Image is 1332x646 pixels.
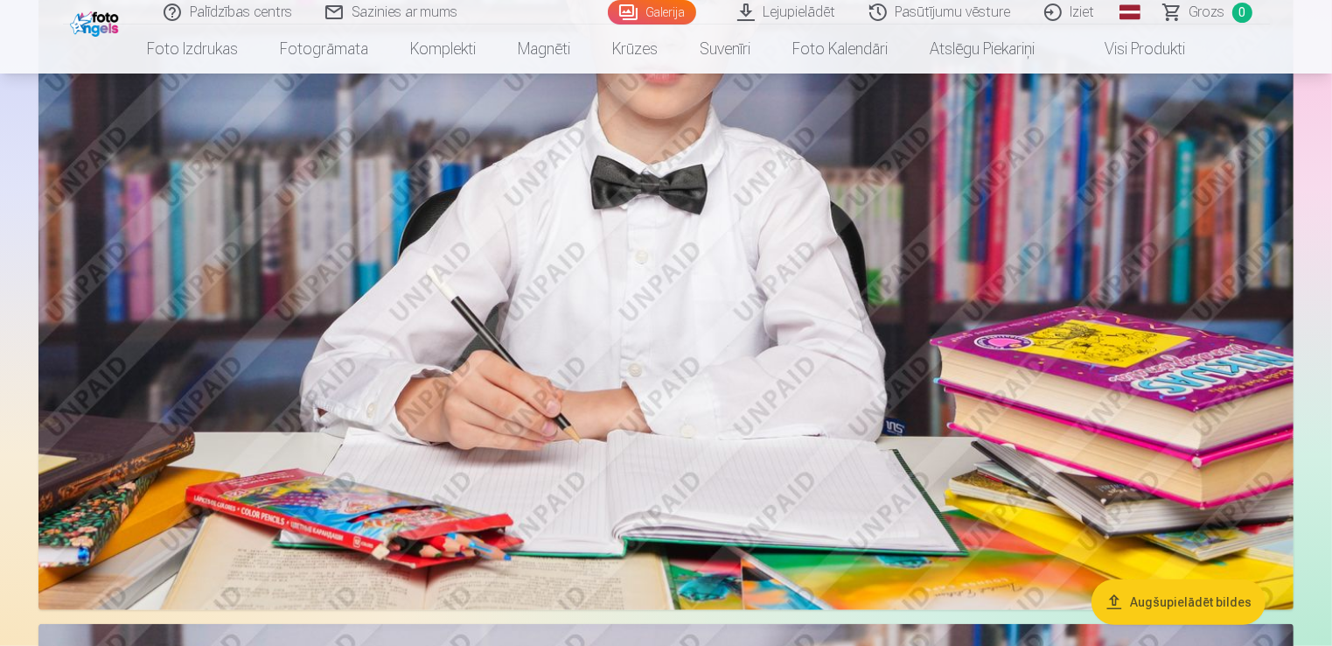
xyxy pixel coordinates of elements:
[909,25,1056,74] a: Atslēgu piekariņi
[1056,25,1206,74] a: Visi produkti
[70,7,123,37] img: /fa1
[1091,579,1266,625] button: Augšupielādēt bildes
[771,25,909,74] a: Foto kalendāri
[389,25,497,74] a: Komplekti
[126,25,259,74] a: Foto izdrukas
[679,25,771,74] a: Suvenīri
[259,25,389,74] a: Fotogrāmata
[1232,3,1252,23] span: 0
[497,25,591,74] a: Magnēti
[591,25,679,74] a: Krūzes
[1189,2,1225,23] span: Grozs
